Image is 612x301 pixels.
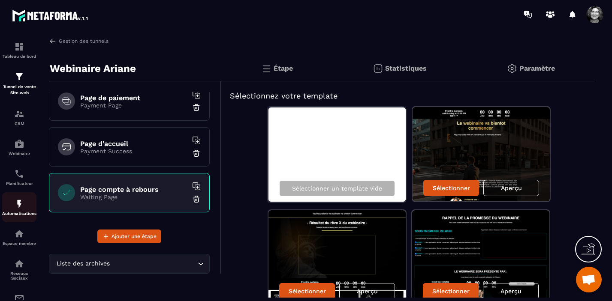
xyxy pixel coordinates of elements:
[192,103,201,112] img: trash
[519,64,555,72] p: Paramètre
[2,84,36,96] p: Tunnel de vente Site web
[2,241,36,246] p: Espace membre
[80,148,187,155] p: Payment Success
[2,192,36,222] a: automationsautomationsAutomatisations
[14,229,24,239] img: automations
[2,65,36,102] a: formationformationTunnel de vente Site web
[112,259,196,268] input: Search for option
[14,259,24,269] img: social-network
[385,64,427,72] p: Statistiques
[2,151,36,156] p: Webinaire
[2,54,36,59] p: Tableau de bord
[501,185,522,191] p: Aperçu
[14,139,24,149] img: automations
[432,288,470,295] p: Sélectionner
[14,109,24,119] img: formation
[2,132,36,162] a: automationsautomationsWebinaire
[192,195,201,203] img: trash
[80,185,187,194] h6: Page compte à rebours
[192,149,201,158] img: trash
[357,288,378,295] p: Aperçu
[433,185,470,191] p: Sélectionner
[289,288,326,295] p: Sélectionner
[274,64,293,72] p: Étape
[80,102,187,109] p: Payment Page
[292,185,382,192] p: Sélectionner un template vide
[2,102,36,132] a: formationformationCRM
[49,37,57,45] img: arrow
[14,199,24,209] img: automations
[49,254,210,274] div: Search for option
[12,8,89,23] img: logo
[2,162,36,192] a: schedulerschedulerPlanificateur
[50,60,136,77] p: Webinaire Ariane
[49,37,109,45] a: Gestion des tunnels
[413,107,550,201] img: image
[507,63,517,74] img: setting-gr.5f69749f.svg
[97,229,161,243] button: Ajouter une étape
[54,259,112,268] span: Liste des archives
[373,63,383,74] img: stats.20deebd0.svg
[112,232,157,241] span: Ajouter une étape
[261,63,271,74] img: bars.0d591741.svg
[80,194,187,200] p: Waiting Page
[2,181,36,186] p: Planificateur
[2,35,36,65] a: formationformationTableau de bord
[2,252,36,287] a: social-networksocial-networkRéseaux Sociaux
[2,222,36,252] a: automationsautomationsEspace membre
[2,211,36,216] p: Automatisations
[14,42,24,52] img: formation
[14,72,24,82] img: formation
[2,121,36,126] p: CRM
[14,169,24,179] img: scheduler
[500,288,522,295] p: Aperçu
[80,94,187,102] h6: Page de paiement
[576,267,602,292] div: Ouvrir le chat
[80,140,187,148] h6: Page d'accueil
[230,90,586,102] h5: Sélectionnez votre template
[2,271,36,280] p: Réseaux Sociaux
